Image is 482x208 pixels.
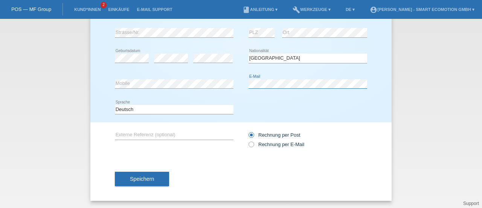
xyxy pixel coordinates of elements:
a: E-Mail Support [133,7,176,12]
a: buildWerkzeuge ▾ [289,7,334,12]
a: POS — MF Group [11,6,51,12]
span: 2 [101,2,107,8]
label: Rechnung per E-Mail [249,142,304,147]
a: Kund*innen [70,7,104,12]
i: account_circle [370,6,377,14]
button: Speichern [115,172,169,186]
a: Einkäufe [104,7,133,12]
a: bookAnleitung ▾ [239,7,281,12]
a: account_circle[PERSON_NAME] - Smart Ecomotion GmbH ▾ [366,7,478,12]
a: Support [463,201,479,206]
input: Rechnung per Post [249,132,253,142]
a: DE ▾ [342,7,358,12]
span: Speichern [130,176,154,182]
label: Rechnung per Post [249,132,300,138]
i: build [293,6,300,14]
i: book [243,6,250,14]
input: Rechnung per E-Mail [249,142,253,151]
